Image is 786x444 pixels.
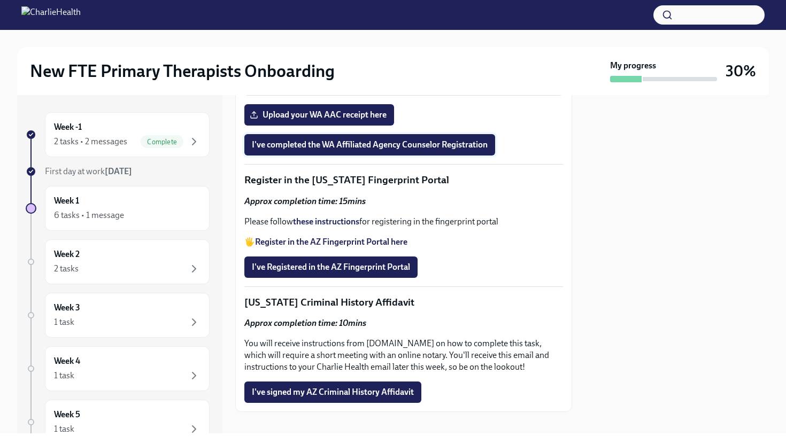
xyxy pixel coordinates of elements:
h2: New FTE Primary Therapists Onboarding [30,60,335,82]
a: Register in the AZ Fingerprint Portal here [255,237,407,247]
h6: Week 2 [54,248,80,260]
strong: Approx completion time: 15mins [244,196,366,206]
img: CharlieHealth [21,6,81,24]
div: 1 task [54,423,74,435]
p: 🖐️ [244,236,563,248]
a: Week 41 task [26,346,210,391]
span: Upload your WA AAC receipt here [252,110,387,120]
div: 1 task [54,316,74,328]
a: these instructions [293,216,359,227]
span: First day at work [45,166,132,176]
div: 2 tasks [54,263,79,275]
p: You will receive instructions from [DOMAIN_NAME] on how to complete this task, which will require... [244,338,563,373]
a: First day at work[DATE] [26,166,210,177]
span: I've Registered in the AZ Fingerprint Portal [252,262,410,272]
span: I've signed my AZ Criminal History Affidavit [252,387,414,398]
label: Upload your WA AAC receipt here [244,104,394,126]
a: Week -12 tasks • 2 messagesComplete [26,112,210,157]
strong: Approx completion time: 10mins [244,318,366,328]
span: Complete [141,138,183,146]
div: 1 task [54,370,74,381]
button: I've signed my AZ Criminal History Affidavit [244,381,421,403]
h6: Week 3 [54,302,80,314]
button: I've Registered in the AZ Fingerprint Portal [244,256,418,278]
h6: Week 4 [54,355,80,367]
strong: [DATE] [105,166,132,176]
h6: Week 5 [54,409,80,420]
span: I've completed the WA Affiliated Agency Counselor Registration [252,139,488,150]
p: [US_STATE] Criminal History Affidavit [244,295,563,309]
div: 2 tasks • 2 messages [54,136,127,147]
div: 6 tasks • 1 message [54,209,124,221]
h6: Week 1 [54,195,79,207]
strong: My progress [610,60,656,72]
h6: Week -1 [54,121,82,133]
a: Week 31 task [26,293,210,338]
a: Week 16 tasks • 1 message [26,186,210,231]
p: Please follow for registering in the fingerprint portal [244,216,563,228]
h3: 30% [726,61,756,81]
button: I've completed the WA Affiliated Agency Counselor Registration [244,134,495,155]
p: Register in the [US_STATE] Fingerprint Portal [244,173,563,187]
a: Week 22 tasks [26,239,210,284]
